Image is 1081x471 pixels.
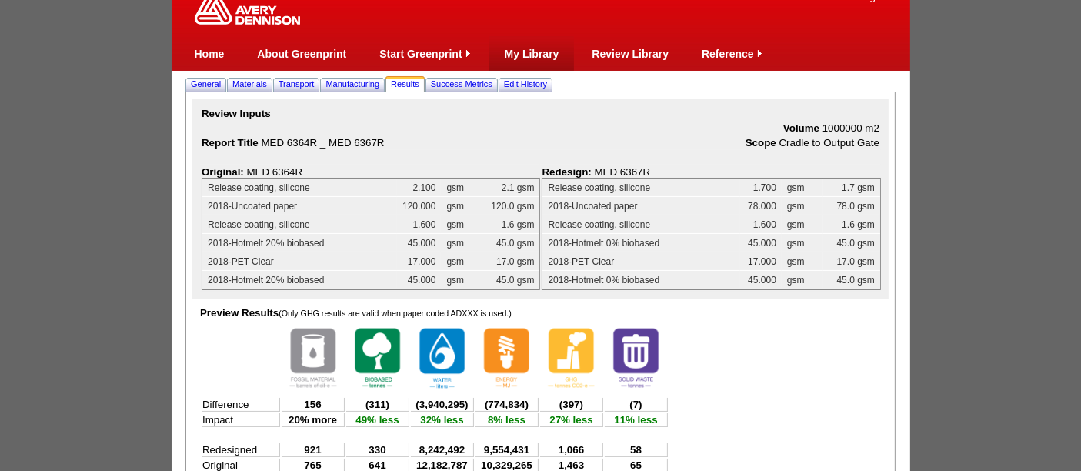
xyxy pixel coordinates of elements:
[482,252,539,271] td: 17.0 gsm
[481,459,532,471] span: 10,329,265
[740,271,782,289] td: 45.000
[606,321,667,395] img: SolidWaste_Metric.png
[416,459,468,471] span: 12,182,787
[559,399,583,410] span: (397)
[202,252,397,271] td: 2018-PET Clear
[202,197,397,215] td: 2018-Uncoated paper
[542,166,591,178] span: Redesign:
[202,443,280,457] td: Redesigned
[482,179,539,197] td: 2.1 gsm
[202,137,259,149] b: Report Title
[740,179,782,197] td: 1.700
[262,137,385,149] span: MED 6364R _ MED 6367R
[746,137,776,149] b: Scope
[441,234,482,252] td: gsm
[200,307,512,319] span: Preview Results
[462,48,474,59] img: Expand Start Greenprint
[379,48,462,60] a: Start Greenprint
[257,48,346,60] a: About Greenprint
[592,48,669,60] a: Review Library
[702,48,754,60] a: Reference
[388,76,422,92] a: Results
[595,166,651,178] span: MED 6367R
[823,197,880,215] td: 78.0 gsm
[823,179,880,197] td: 1.7 gsm
[542,179,739,197] td: Release coating, silicone
[304,399,321,410] span: 156
[782,197,823,215] td: gsm
[782,271,823,289] td: gsm
[289,414,337,426] span: 20% more
[282,321,344,395] img: Fossil.png
[279,79,315,89] span: Transport
[304,444,321,456] span: 921
[419,444,465,456] span: 8,242,492
[232,79,267,89] span: Materials
[412,321,473,396] img: Water_Metric.png
[195,17,300,26] a: Greenprint
[229,76,270,92] a: Materials
[504,79,547,89] span: Edit History
[630,459,642,471] span: 65
[740,252,782,271] td: 17.000
[195,48,225,60] a: Home
[347,321,409,395] img: Bio_Metric.png
[397,252,441,271] td: 17.000
[441,179,482,197] td: gsm
[202,413,280,427] td: Impact
[485,399,529,410] span: (774,834)
[754,48,766,59] img: Expand Reference
[482,215,539,234] td: 1.6 gsm
[202,166,244,178] span: Original:
[279,309,512,318] span: (Only GHG results are valid when paper coded ADXXX is used.)
[740,215,782,234] td: 1.600
[614,414,657,426] span: 11% less
[559,444,584,456] span: 1,066
[549,414,592,426] span: 27% less
[441,252,482,271] td: gsm
[482,197,539,215] td: 120.0 gsm
[397,179,441,197] td: 2.100
[740,234,782,252] td: 45.000
[202,215,397,234] td: Release coating, silicone
[482,234,539,252] td: 45.0 gsm
[823,271,880,289] td: 45.0 gsm
[397,215,441,234] td: 1.600
[397,234,441,252] td: 45.000
[559,459,584,471] span: 1,463
[484,444,529,456] span: 9,554,431
[431,79,492,89] span: Success Metrics
[202,271,397,289] td: 2018-Hotmelt 20% biobased
[488,414,525,426] span: 8% less
[541,321,602,395] img: GHG.png
[542,252,739,271] td: 2018-PET Clear
[779,137,879,149] span: Cradle to Output Gate
[542,197,739,215] td: 2018-Uncoated paper
[428,76,495,92] a: Success Metrics
[369,444,385,456] span: 330
[740,197,782,215] td: 78.000
[542,215,739,234] td: Release coating, silicone
[355,414,399,426] span: 49% less
[188,76,224,92] a: General
[630,444,642,456] span: 58
[202,234,397,252] td: 2018-Hotmelt 20% biobased
[420,414,463,426] span: 32% less
[542,234,739,252] td: 2018-Hotmelt 0% biobased
[823,234,880,252] td: 45.0 gsm
[391,79,419,89] span: Results
[476,321,538,395] img: Energy_Metric.png
[275,76,318,92] a: Transport
[202,179,397,197] td: Release coating, silicone
[191,79,221,89] span: General
[415,399,468,410] span: (3,940,295)
[247,166,303,178] span: MED 6364R
[365,399,389,410] span: (311)
[441,215,482,234] td: gsm
[482,271,539,289] td: 45.0 gsm
[200,106,881,121] td: Review Inputs
[823,252,880,271] td: 17.0 gsm
[782,252,823,271] td: gsm
[501,76,550,92] a: Edit History
[441,197,482,215] td: gsm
